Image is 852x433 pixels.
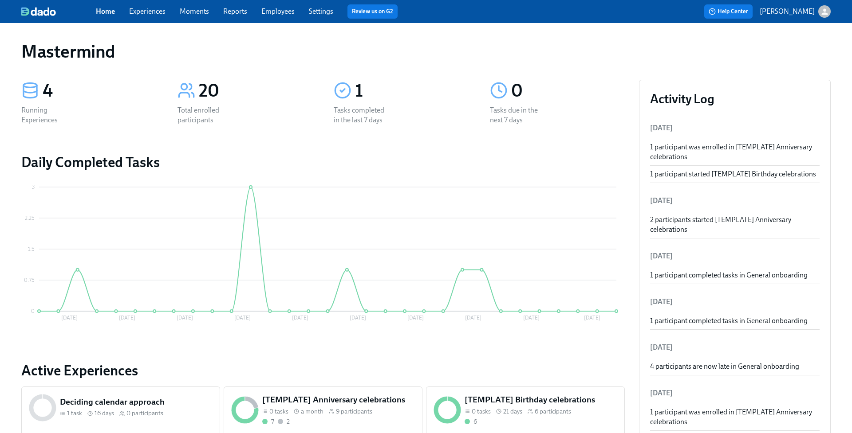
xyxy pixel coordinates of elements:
h2: Daily Completed Tasks [21,153,625,171]
tspan: [DATE] [465,315,481,321]
li: [DATE] [650,117,820,139]
li: [DATE] [650,382,820,404]
div: 6 [473,417,477,426]
tspan: [DATE] [523,315,540,321]
tspan: [DATE] [350,315,366,321]
tspan: 2.25 [25,215,35,221]
span: a month [301,407,323,416]
div: 20 [199,80,312,102]
h5: [TEMPLATE] Anniversary celebrations [262,394,415,406]
a: Experiences [129,7,166,16]
button: [PERSON_NAME] [760,5,831,18]
tspan: [DATE] [177,315,193,321]
li: [DATE] [650,337,820,358]
span: 0 tasks [472,407,491,416]
span: 6 participants [535,407,571,416]
tspan: [DATE] [61,315,78,321]
div: 2 [287,417,290,426]
a: Review us on G2 [352,7,393,16]
div: Running Experiences [21,105,78,125]
button: Review us on G2 [347,4,398,19]
li: [DATE] [650,190,820,211]
h1: Mastermind [21,41,115,62]
span: 0 tasks [269,407,288,416]
tspan: [DATE] [407,315,424,321]
span: 16 days [95,409,114,417]
div: 7 [271,417,274,426]
a: Reports [223,7,247,16]
div: Tasks completed in the last 7 days [334,105,390,125]
div: Not started [278,417,290,426]
div: 1 participant was enrolled in [TEMPLATE] Anniversary celebrations [650,407,820,427]
img: dado [21,7,56,16]
div: Total enrolled participants [177,105,234,125]
button: Help Center [704,4,753,19]
div: 1 participant was enrolled in [TEMPLATE] Anniversary celebrations [650,142,820,162]
div: 4 participants are now late in General onboarding [650,362,820,371]
li: [DATE] [650,246,820,267]
tspan: 0 [31,308,35,314]
div: 4 [43,80,156,102]
h3: Activity Log [650,91,820,107]
p: [PERSON_NAME] [760,7,815,16]
span: Help Center [709,7,748,16]
div: 1 [355,80,469,102]
tspan: 3 [32,184,35,190]
a: Settings [309,7,333,16]
a: Moments [180,7,209,16]
span: 1 task [67,409,82,417]
h5: Deciding calendar approach [60,396,213,408]
div: 1 participant completed tasks in General onboarding [650,316,820,326]
div: Tasks due in the next 7 days [490,105,547,125]
div: 2 participants started [TEMPLATE] Anniversary celebrations [650,215,820,234]
tspan: [DATE] [584,315,600,321]
a: Home [96,7,115,16]
tspan: 0.75 [24,277,35,283]
div: 1 participant completed tasks in General onboarding [650,270,820,280]
span: 21 days [503,407,522,416]
div: Completed all due tasks [262,417,274,426]
a: Active Experiences [21,362,625,379]
tspan: 1.5 [28,246,35,252]
span: 0 participants [126,409,163,417]
div: Completed all due tasks [465,417,477,426]
tspan: [DATE] [234,315,251,321]
li: [DATE] [650,291,820,312]
div: 0 [511,80,625,102]
tspan: [DATE] [119,315,135,321]
a: Employees [261,7,295,16]
span: 9 participants [336,407,372,416]
h5: [TEMPLATE] Birthday celebrations [465,394,617,406]
a: dado [21,7,96,16]
tspan: [DATE] [292,315,308,321]
div: 1 participant started [TEMPLATE] Birthday celebrations [650,169,820,179]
